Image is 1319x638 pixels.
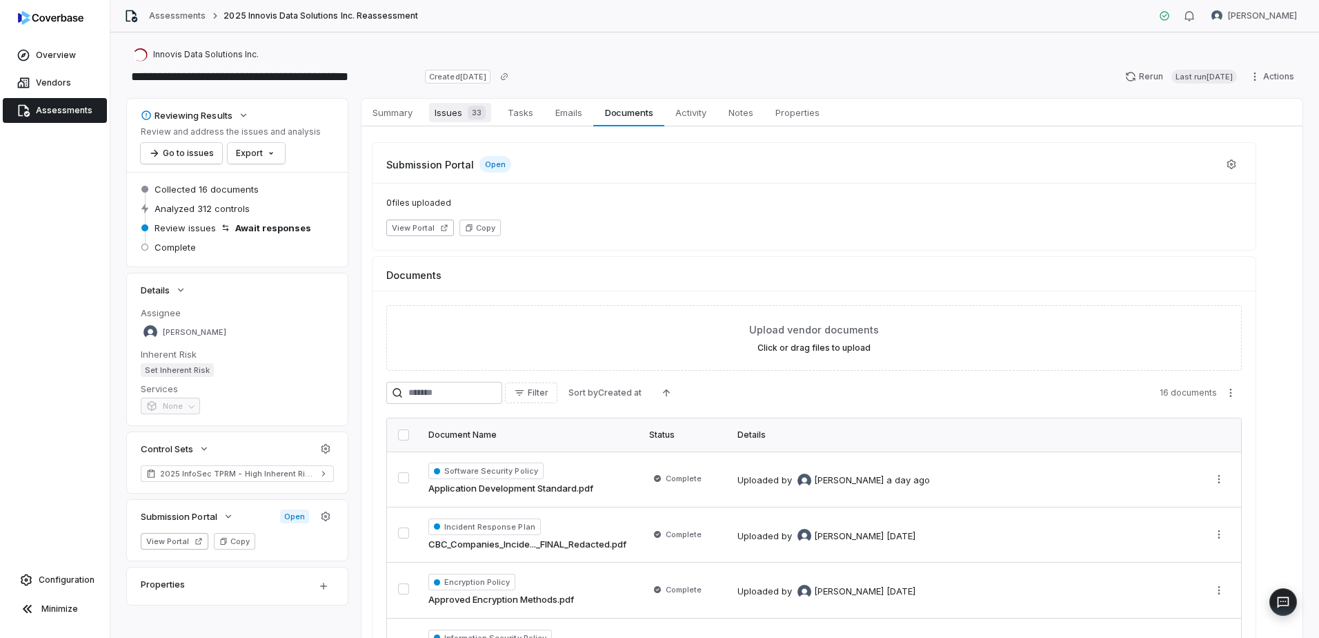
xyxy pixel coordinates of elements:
a: Assessments [149,10,206,21]
button: More actions [1208,469,1230,490]
button: Copy [459,220,501,236]
svg: Ascending [661,387,672,398]
button: Curtis Nohl avatar[PERSON_NAME] [1203,6,1305,26]
button: More actions [1208,524,1230,545]
span: Documents [599,104,659,122]
span: 33 [468,106,486,119]
span: Emails [550,104,588,122]
img: Bridget Seagraves avatar [797,585,811,599]
button: Filter [505,383,557,403]
button: View Portal [141,533,208,550]
span: Configuration [39,574,95,586]
div: Uploaded [737,474,930,487]
button: RerunLast run[DATE] [1117,66,1245,87]
button: Minimize [6,595,104,623]
div: by [782,474,884,487]
a: 2025 InfoSec TPRM - High Inherent Risk (TruSight Supported) [141,465,334,482]
div: by [782,585,884,599]
span: Filter [528,387,548,398]
button: Ascending [653,383,680,403]
span: Review issues [155,222,216,234]
span: Upload vendor documents [749,322,879,337]
button: https://innovis.com/Innovis Data Solutions Inc. [130,42,263,67]
div: Reviewing Results [141,109,232,122]
span: Software Security Policy [428,463,544,479]
span: Analyzed 312 controls [155,202,250,215]
span: [PERSON_NAME] [163,327,226,338]
span: Complete [666,529,702,540]
button: Copy [214,533,255,550]
a: Overview [3,43,107,68]
span: Properties [770,104,825,122]
button: Copy link [492,64,517,89]
label: Click or drag files to upload [757,342,871,354]
span: 16 documents [1160,387,1217,398]
span: Assessments [36,105,92,116]
span: 2025 InfoSec TPRM - High Inherent Risk (TruSight Supported) [160,468,315,479]
a: Application Development Standard.pdf [428,482,593,496]
button: More actions [1220,383,1242,403]
span: Open [479,156,511,173]
a: Configuration [6,568,104,592]
img: Curtis Nohl avatar [1211,10,1222,21]
span: Notes [723,104,759,122]
img: Bridget Seagraves avatar [797,474,811,487]
span: Complete [155,241,196,253]
span: Set Inherent Risk [141,363,214,377]
div: Uploaded [737,529,915,543]
div: [DATE] [886,530,915,543]
img: Bridget Seagraves avatar [797,529,811,543]
div: Status [649,429,721,441]
span: Details [141,284,170,296]
img: logo-D7KZi-bG.svg [18,11,83,25]
span: Activity [670,104,712,122]
button: Details [137,278,190,302]
span: Last run [DATE] [1171,70,1237,84]
span: Vendors [36,77,71,88]
span: [PERSON_NAME] [814,474,884,487]
dt: Services [141,383,334,395]
span: Issues [429,103,491,122]
span: Complete [666,584,702,595]
span: Encryption Policy [428,574,515,590]
dt: Inherent Risk [141,348,334,360]
button: Go to issues [141,143,222,164]
div: a day ago [886,474,930,487]
a: Approved Encryption Methods.pdf [428,593,574,607]
button: Submission Portal [137,504,238,529]
span: Complete [666,473,702,484]
div: Uploaded [737,585,915,599]
span: Innovis Data Solutions Inc. [153,49,259,60]
div: [DATE] [886,585,915,599]
button: Actions [1245,66,1302,87]
img: Bridget Seagraves avatar [143,325,157,339]
span: Open [280,510,309,523]
span: Submission Portal [386,157,474,172]
dt: Assignee [141,307,334,319]
div: Document Name [428,429,633,441]
a: CBC_Companies_Incide..._FINAL_Redacted.pdf [428,538,626,552]
span: Incident Response Plan [428,519,541,535]
button: Reviewing Results [137,103,253,128]
a: Assessments [3,98,107,123]
button: More actions [1208,580,1230,601]
span: 0 files uploaded [386,197,1242,209]
span: Collected 16 documents [155,183,259,195]
span: 2025 Innovis Data Solutions Inc. Reassessment [224,10,418,21]
span: Minimize [41,603,78,615]
span: [PERSON_NAME] [1228,10,1297,21]
a: Vendors [3,70,107,95]
span: Overview [36,50,76,61]
button: Export [228,143,285,164]
button: Control Sets [137,436,214,461]
span: [PERSON_NAME] [814,530,884,543]
span: [PERSON_NAME] [814,585,884,599]
span: Documents [386,268,442,282]
p: Review and address the issues and analysis [141,126,321,137]
span: Await responses [235,222,311,234]
span: Submission Portal [141,510,217,523]
span: Tasks [502,104,539,122]
button: Sort byCreated at [560,383,650,403]
span: Created [DATE] [425,70,490,84]
div: by [782,529,884,543]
